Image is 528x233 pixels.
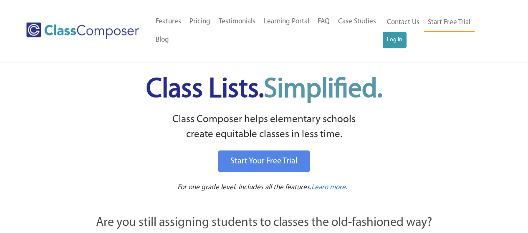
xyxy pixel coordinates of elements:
[313,13,334,31] a: FAQ
[152,31,173,49] a: Blog
[26,23,139,39] img: Class Composer
[424,13,475,32] a: Start Free Trial
[146,76,382,103] span: Class Lists.
[311,183,347,193] a: Learn more.
[177,184,311,191] span: For one grade level. Includes all the features.
[383,13,495,48] nav: Header Menu
[215,13,260,31] a: Testimonials
[230,157,298,165] span: Start Your Free Trial
[51,214,477,232] p: Are you still assigning students to classes the old-fashioned way?
[334,13,380,31] a: Case Studies
[152,13,383,49] nav: Header Menu
[311,184,347,191] span: Learn more.
[152,13,185,31] a: Features
[264,76,382,103] span: Simplified.
[185,13,215,31] a: Pricing
[383,13,424,32] a: Contact Us
[383,32,407,48] a: Log In
[260,13,313,31] a: Learning Portal
[218,150,310,172] a: Start Your Free Trial
[50,112,478,143] p: Class Composer helps elementary schools create equitable classes in less time.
